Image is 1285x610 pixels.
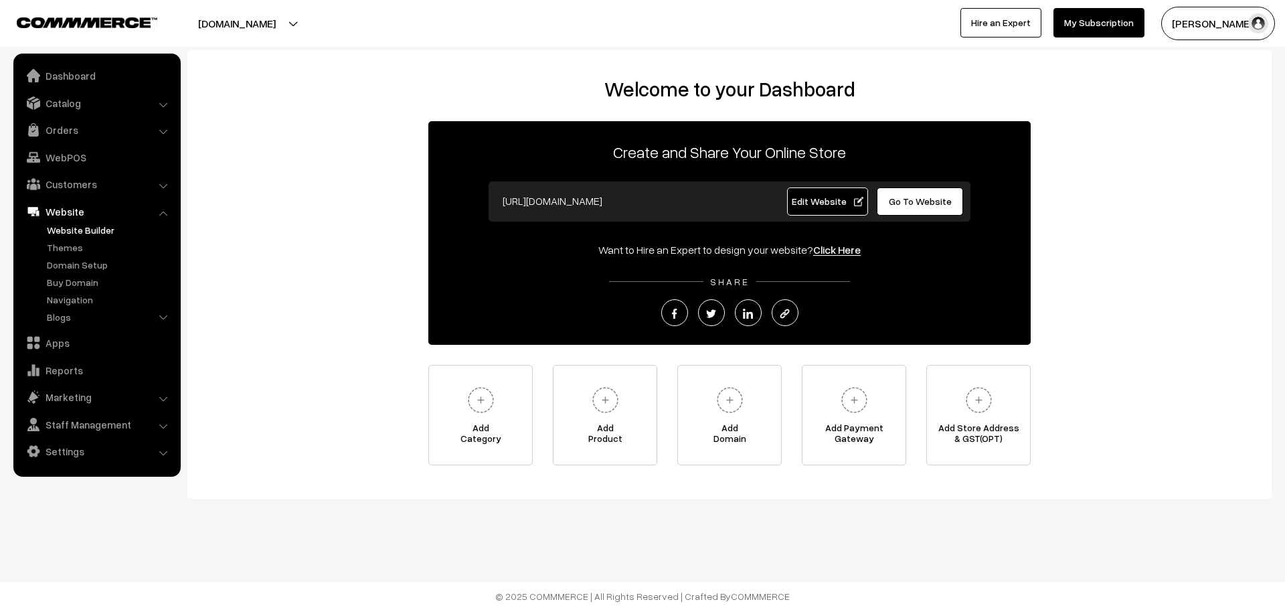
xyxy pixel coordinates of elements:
a: Navigation [44,293,176,307]
h2: Welcome to your Dashboard [201,77,1258,101]
span: Add Domain [678,423,781,449]
span: Go To Website [889,196,952,207]
a: Apps [17,331,176,355]
a: Domain Setup [44,258,176,272]
a: Dashboard [17,64,176,88]
a: Themes [44,240,176,254]
a: Click Here [813,243,861,256]
span: Add Store Address & GST(OPT) [927,423,1030,449]
img: COMMMERCE [17,17,157,27]
a: My Subscription [1053,8,1144,37]
a: Blogs [44,310,176,324]
span: Add Category [429,423,532,449]
span: Add Product [553,423,657,449]
button: [DOMAIN_NAME] [151,7,323,40]
a: Go To Website [877,187,963,216]
img: plus.svg [836,382,873,418]
a: Catalog [17,91,176,115]
a: Edit Website [787,187,869,216]
a: Hire an Expert [960,8,1041,37]
a: Marketing [17,385,176,409]
a: COMMMERCE [17,13,134,29]
a: WebPOS [17,145,176,169]
span: Edit Website [792,196,863,207]
a: COMMMERCE [731,591,790,602]
img: plus.svg [960,382,997,418]
a: AddCategory [428,365,533,465]
a: Reports [17,358,176,382]
img: plus.svg [711,382,748,418]
span: Add Payment Gateway [802,423,906,449]
img: plus.svg [587,382,624,418]
a: AddProduct [553,365,657,465]
a: Website [17,200,176,224]
a: Orders [17,118,176,142]
span: SHARE [703,276,756,287]
p: Create and Share Your Online Store [428,140,1031,164]
a: Settings [17,439,176,463]
a: Add PaymentGateway [802,365,906,465]
a: Customers [17,172,176,196]
a: Buy Domain [44,275,176,289]
a: Website Builder [44,223,176,237]
img: user [1248,13,1268,33]
button: [PERSON_NAME] [1161,7,1275,40]
a: Staff Management [17,412,176,437]
a: AddDomain [677,365,782,465]
a: Add Store Address& GST(OPT) [926,365,1031,465]
img: plus.svg [462,382,499,418]
div: Want to Hire an Expert to design your website? [428,242,1031,258]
